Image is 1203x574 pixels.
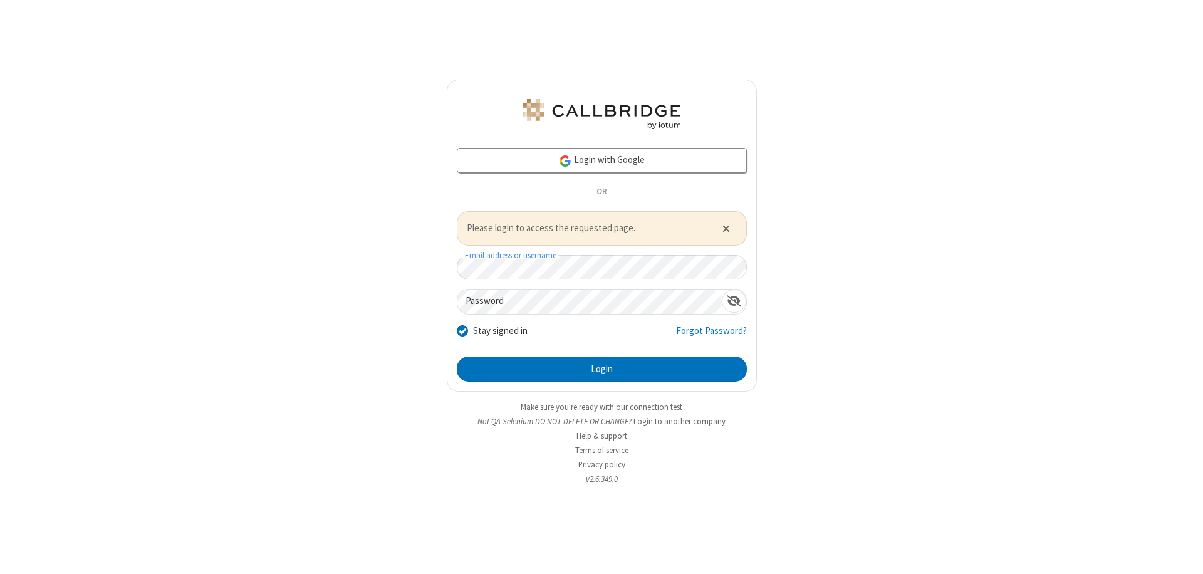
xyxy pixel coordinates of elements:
[576,430,627,441] a: Help & support
[467,221,707,236] span: Please login to access the requested page.
[578,459,625,470] a: Privacy policy
[457,255,747,279] input: Email address or username
[676,324,747,348] a: Forgot Password?
[575,445,628,456] a: Terms of service
[521,402,682,412] a: Make sure you're ready with our connection test
[447,415,757,427] li: Not QA Selenium DO NOT DELETE OR CHANGE?
[447,473,757,485] li: v2.6.349.0
[457,148,747,173] a: Login with Google
[722,290,746,313] div: Show password
[633,415,726,427] button: Login to another company
[716,219,736,237] button: Close alert
[473,324,528,338] label: Stay signed in
[591,184,612,201] span: OR
[558,154,572,168] img: google-icon.png
[520,99,683,129] img: QA Selenium DO NOT DELETE OR CHANGE
[457,357,747,382] button: Login
[457,290,722,314] input: Password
